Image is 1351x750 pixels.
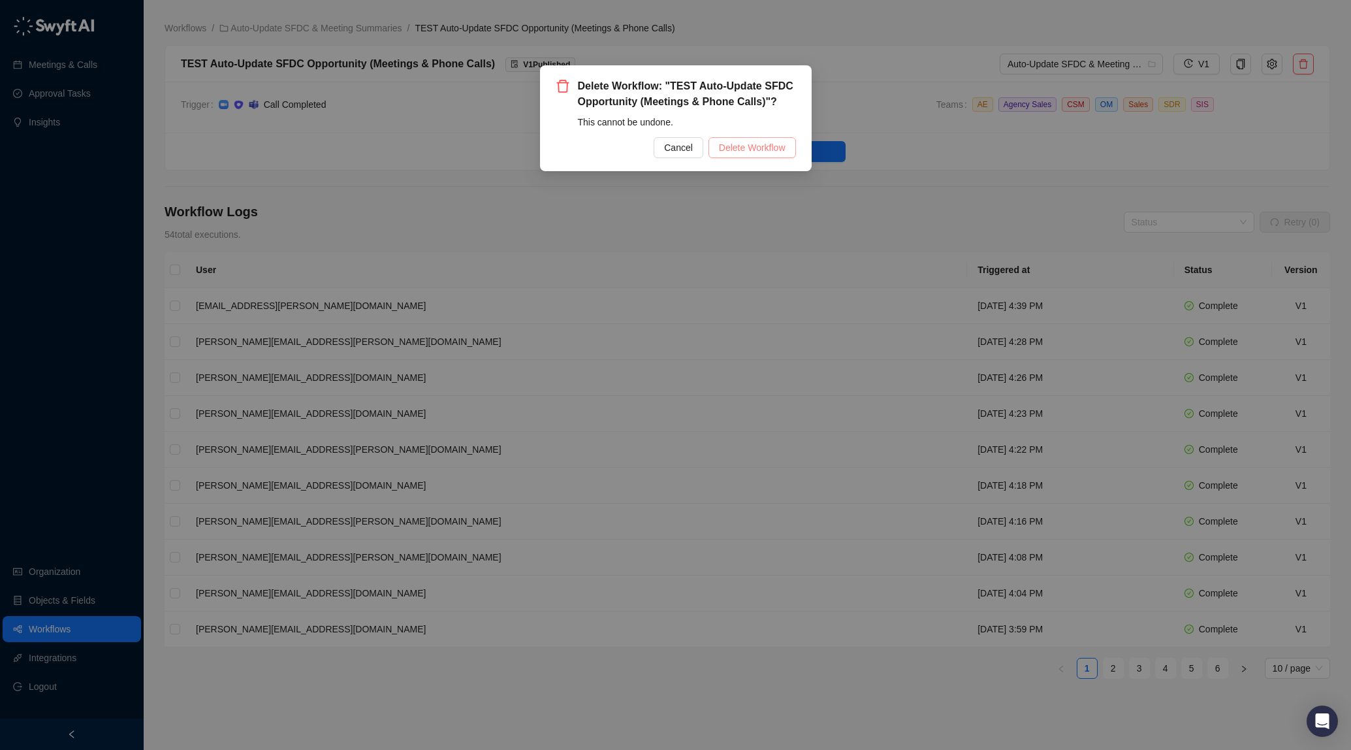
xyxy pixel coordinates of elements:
span: Cancel [664,140,693,155]
span: Delete Workflow: "TEST Auto-Update SFDC Opportunity (Meetings & Phone Calls)"? [578,78,796,110]
span: Delete Workflow [719,140,786,155]
button: Delete Workflow [708,137,796,158]
div: This cannot be undone. [578,115,796,129]
span: delete [556,79,570,93]
div: Open Intercom Messenger [1307,706,1338,737]
button: Cancel [654,137,703,158]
